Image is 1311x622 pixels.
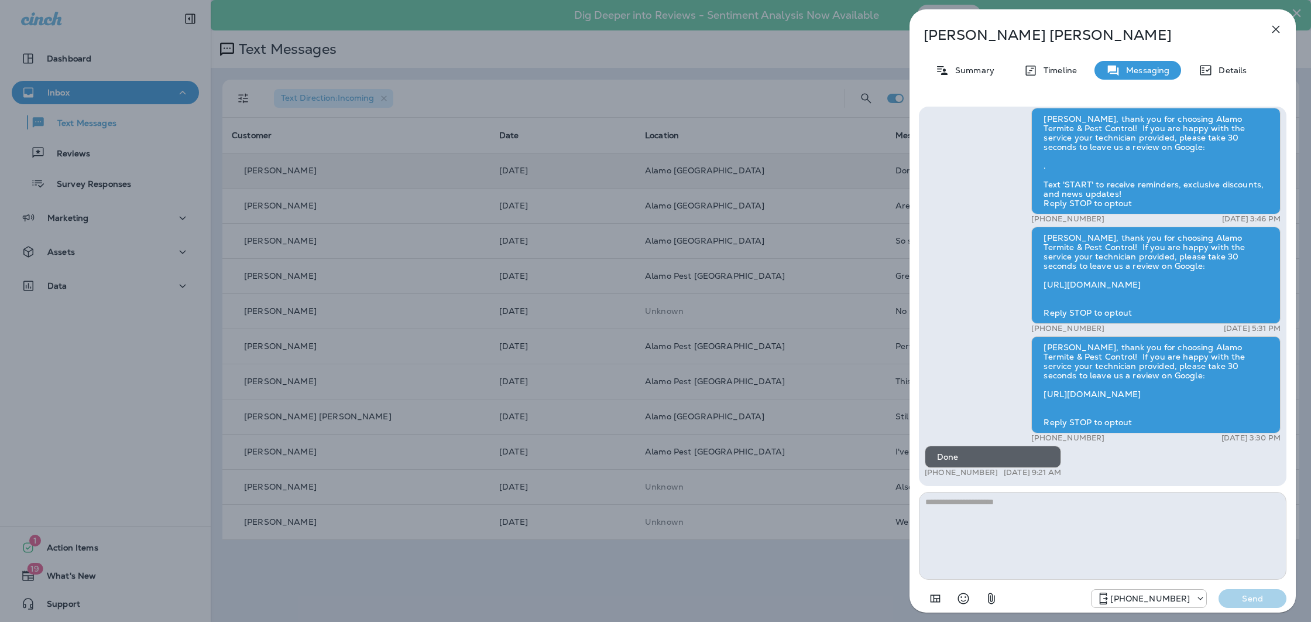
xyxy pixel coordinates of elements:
div: [PERSON_NAME], thank you for choosing Alamo Termite & Pest Control! If you are happy with the ser... [1031,108,1281,214]
p: Summary [949,66,994,75]
p: [PHONE_NUMBER] [1031,433,1104,443]
div: +1 (817) 204-6820 [1092,592,1206,606]
div: [PERSON_NAME], thank you for choosing Alamo Termite & Pest Control! If you are happy with the ser... [1031,227,1281,324]
button: Select an emoji [952,587,975,610]
p: [PHONE_NUMBER] [925,468,998,477]
p: [DATE] 3:46 PM [1222,214,1281,224]
div: Done [925,446,1061,468]
div: [PERSON_NAME], thank you for choosing Alamo Termite & Pest Control! If you are happy with the ser... [1031,336,1281,433]
p: Messaging [1120,66,1169,75]
p: [DATE] 3:30 PM [1221,433,1281,443]
p: Timeline [1038,66,1077,75]
p: [PERSON_NAME] [PERSON_NAME] [924,27,1243,43]
p: Details [1213,66,1247,75]
p: [PHONE_NUMBER] [1031,214,1104,224]
p: [DATE] 9:21 AM [1004,468,1061,477]
p: [PHONE_NUMBER] [1110,594,1190,603]
p: [PHONE_NUMBER] [1031,324,1104,333]
p: [DATE] 5:31 PM [1224,324,1281,333]
button: Add in a premade template [924,587,947,610]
